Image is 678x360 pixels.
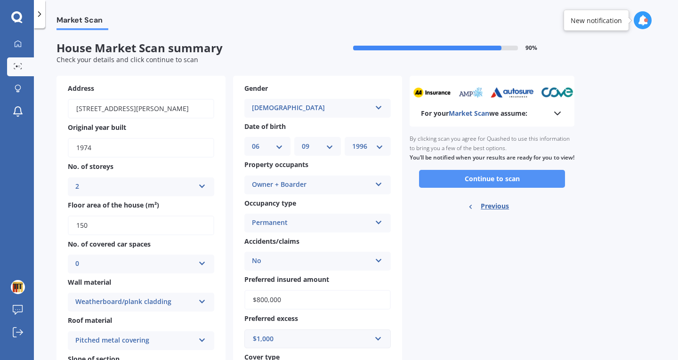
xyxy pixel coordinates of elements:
[75,296,194,308] div: Weatherboard/plank cladding
[56,55,198,64] span: Check your details and click continue to scan
[68,162,113,171] span: No. of storeys
[68,200,159,209] span: Floor area of the house (m²)
[68,84,94,93] span: Address
[68,240,151,248] span: No. of covered car spaces
[244,314,298,323] span: Preferred excess
[11,280,25,294] img: ACg8ocIonKtePqkHyOIoSDSnwuULrGn1YqXHhdQhagfmWYL-JKomKiM=s96-c
[244,237,299,246] span: Accidents/claims
[252,256,371,267] div: No
[56,16,108,28] span: Market Scan
[244,199,296,208] span: Occupancy type
[481,199,509,213] span: Previous
[68,278,111,287] span: Wall material
[536,87,568,98] img: cove_sm.webp
[452,87,478,98] img: amp_sm.png
[244,84,268,93] span: Gender
[410,153,574,161] b: You’ll be notified when your results are ready for you to view!
[75,181,194,192] div: 2
[244,122,286,131] span: Date of birth
[75,335,194,346] div: Pitched metal covering
[408,87,445,98] img: aa_sm.webp
[252,217,371,229] div: Permanent
[68,316,112,325] span: Roof material
[449,109,489,118] span: Market Scan
[525,45,537,51] span: 90 %
[244,160,308,169] span: Property occupants
[571,16,622,25] div: New notification
[410,127,574,170] div: By clicking scan you agree for Quashed to use this information to bring you a few of the best opt...
[68,123,126,132] span: Original year built
[421,109,527,118] b: For your we assume:
[252,179,371,191] div: Owner + Boarder
[68,216,214,235] input: Enter floor area
[419,170,565,188] button: Continue to scan
[56,41,315,55] span: House Market Scan summary
[485,87,529,98] img: autosure_sm.webp
[252,103,371,114] div: [DEMOGRAPHIC_DATA]
[253,334,371,344] div: $1,000
[244,275,329,284] span: Preferred insured amount
[75,258,194,270] div: 0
